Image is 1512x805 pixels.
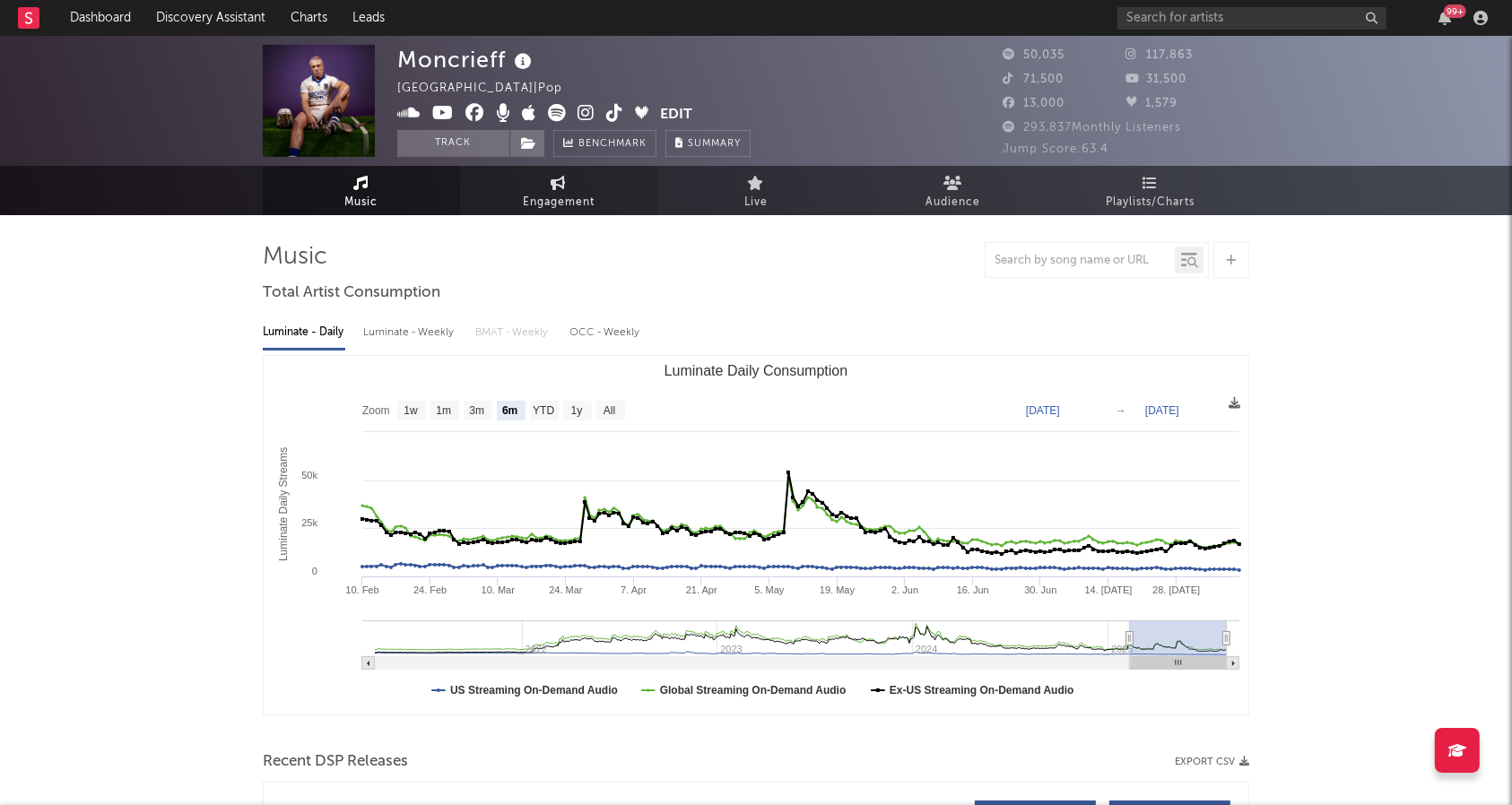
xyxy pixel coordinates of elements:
[621,584,647,595] text: 7. Apr
[1003,143,1108,155] span: Jump Score: 63.4
[890,684,1074,697] text: Ex-US Streaming On-Demand Audio
[660,684,847,697] text: Global Streaming On-Demand Audio
[571,405,583,418] text: 1y
[312,566,317,576] text: 0
[469,405,484,418] text: 3m
[345,192,378,213] span: Music
[502,405,517,418] text: 6m
[1003,98,1064,109] span: 13,000
[362,405,390,418] text: Zoom
[549,584,583,595] text: 24. Mar
[460,166,657,215] a: Engagement
[1126,49,1194,61] span: 117,863
[263,751,408,773] span: Recent DSP Releases
[688,139,741,149] span: Summary
[665,130,751,157] button: Summary
[1107,192,1195,213] span: Playlists/Charts
[1152,584,1200,595] text: 28. [DATE]
[657,166,855,215] a: Live
[1003,122,1181,134] span: 293,837 Monthly Listeners
[957,584,989,595] text: 16. Jun
[1126,98,1178,109] span: 1,579
[986,254,1175,268] input: Search by song name or URL
[1145,404,1179,417] text: [DATE]
[660,104,692,126] button: Edit
[686,584,717,595] text: 21. Apr
[578,134,647,155] span: Benchmark
[1003,74,1064,85] span: 71,500
[1024,584,1056,595] text: 30. Jun
[926,192,981,213] span: Audience
[1117,7,1386,30] input: Search for artists
[1444,4,1466,18] div: 99 +
[855,166,1052,215] a: Audience
[665,363,848,378] text: Luminate Daily Consumption
[604,405,615,418] text: All
[450,684,618,697] text: US Streaming On-Demand Audio
[397,78,583,100] div: [GEOGRAPHIC_DATA] | Pop
[263,282,440,304] span: Total Artist Consumption
[301,517,317,528] text: 25k
[1175,757,1249,767] button: Export CSV
[277,447,290,561] text: Luminate Daily Streams
[1026,404,1060,417] text: [DATE]
[533,405,554,418] text: YTD
[1003,49,1064,61] span: 50,035
[1085,584,1133,595] text: 14. [DATE]
[1126,74,1187,85] span: 31,500
[263,317,345,348] div: Luminate - Daily
[569,317,641,348] div: OCC - Weekly
[263,166,460,215] a: Music
[1116,404,1126,417] text: →
[523,192,595,213] span: Engagement
[820,584,856,595] text: 19. May
[436,405,451,418] text: 1m
[397,45,536,74] div: Moncrieff
[1438,11,1451,25] button: 99+
[413,584,447,595] text: 24. Feb
[553,130,656,157] a: Benchmark
[301,470,317,480] text: 50k
[891,584,918,595] text: 2. Jun
[363,317,457,348] div: Luminate - Weekly
[345,584,378,595] text: 10. Feb
[397,130,509,157] button: Track
[754,584,785,595] text: 5. May
[1052,166,1249,215] a: Playlists/Charts
[744,192,768,213] span: Live
[482,584,516,595] text: 10. Mar
[404,405,418,418] text: 1w
[264,356,1248,714] svg: Luminate Daily Consumption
